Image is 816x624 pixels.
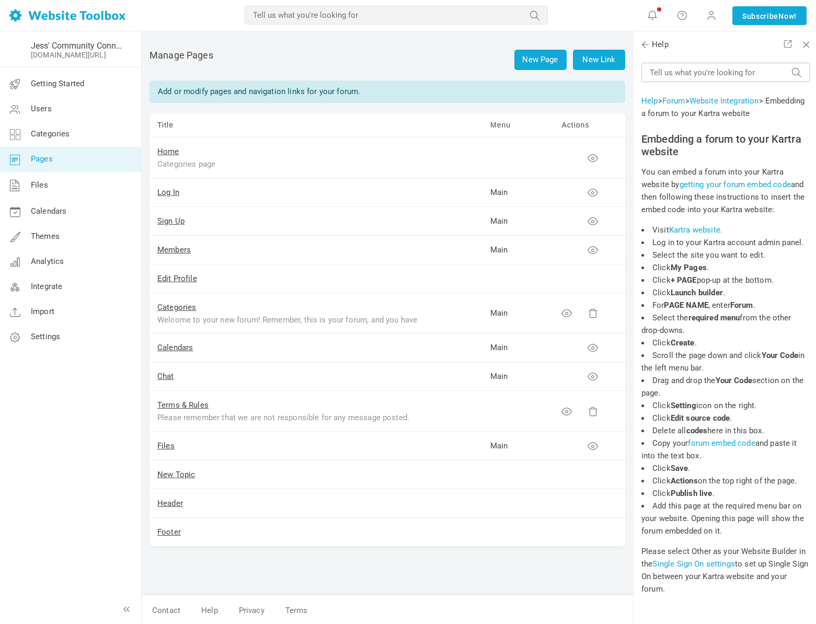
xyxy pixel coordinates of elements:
[641,299,810,311] li: For , enter .
[732,6,807,25] a: SubscribeNow!
[31,129,70,138] span: Categories
[641,63,810,82] input: Tell us what you're looking for
[641,462,810,475] li: Click .
[157,188,179,197] a: Log In
[554,113,626,137] td: Actions
[482,113,554,137] td: Menu
[641,39,669,50] span: Help
[142,602,191,620] a: Contact
[31,180,48,190] span: Files
[157,400,209,410] a: Terms & Rules
[671,401,696,410] b: Setting
[641,545,810,595] p: Please select Other as your Website Builder in the to set up Single Sign On between your Kartra w...
[669,225,722,235] a: Kartra website.
[245,6,548,25] input: Tell us what you're looking for
[641,286,810,299] li: Click .
[671,275,697,285] b: + PAGE
[641,96,658,106] a: Help
[482,333,554,362] td: Main
[641,437,810,462] li: Copy your and paste it into the text box.
[641,424,810,437] li: Delete all here in this box.
[31,41,122,51] a: Jess' Community Connection Corner
[31,154,53,164] span: Pages
[641,96,804,118] span: > > > Embedding a forum to your Kartra website
[641,487,810,500] li: Click .
[31,257,64,266] span: Analytics
[671,464,688,473] b: Save
[573,50,625,70] a: New Link
[641,475,810,487] li: Click on the top right of the page.
[482,432,554,460] td: Main
[641,274,810,286] li: Click pop-up at the bottom.
[641,224,810,236] li: Visit
[671,288,723,297] b: Launch builder
[31,282,62,291] span: Integrate
[671,338,695,348] b: Create
[7,41,24,58] img: noun-guarantee-6363754-FFFFFF.png
[641,133,810,158] h2: Embedding a forum to your Kartra website
[150,50,625,70] h2: Manage Pages
[31,307,54,316] span: Import
[652,559,734,569] a: Single Sign On settings
[482,178,554,207] td: Main
[641,500,810,537] li: Add this page at the required menu bar on your website. Opening this page will show the forum emb...
[157,411,419,423] div: Please remember that we are not responsible for any message posted. We do not vouch for or warran...
[640,39,650,50] span: Back
[482,207,554,236] td: Main
[689,96,759,106] a: Website Integration
[157,147,179,156] a: Home
[641,412,810,424] li: Click .
[688,313,740,322] b: required menu
[641,374,810,399] li: Drag and drop the section on the page.
[157,158,419,170] div: Categories page
[150,113,482,137] td: Title
[514,50,567,70] a: New Page
[641,337,810,349] li: Click .
[641,311,810,337] li: Select the from the other drop-downs.
[671,263,707,272] b: My Pages
[157,303,197,312] a: Categories
[482,293,554,334] td: Main
[157,343,193,352] a: Calendars
[671,476,698,486] b: Actions
[762,351,798,360] b: Your Code
[641,236,810,249] li: Log in to your Kartra account admin panel.
[641,249,810,261] li: Select the site you want to edit.
[671,489,712,498] b: Publish live
[31,79,84,88] span: Getting Started
[31,104,52,113] span: Users
[688,438,755,448] a: forum embed code
[157,499,183,508] a: Header
[716,376,752,385] b: Your Code
[228,602,275,620] a: Privacy
[157,527,181,537] a: Footer
[641,349,810,374] li: Scroll the page down and click in the left menu bar.
[157,245,191,255] a: Members
[482,236,554,264] td: Main
[680,180,791,189] a: getting your forum embed code
[664,301,708,310] b: PAGE NAME
[730,301,753,310] b: Forum
[641,166,810,216] p: You can embed a forum into your Kartra website by and then following these instructions to insert...
[157,470,195,479] a: New Topic
[778,10,797,22] span: Now!
[157,216,185,226] a: Sign Up
[31,232,60,241] span: Themes
[275,602,308,620] a: Terms
[686,426,708,435] b: codes
[641,399,810,412] li: Click icon on the right.
[157,314,419,326] div: Welcome to your new forum! Remember, this is your forum, and you have the freedom to change the t...
[157,441,175,450] a: Files
[31,51,106,59] a: [DOMAIN_NAME][URL]
[150,80,625,103] div: Add or modify pages and navigation links for your forum.
[31,206,66,216] span: Calendars
[482,362,554,391] td: Main
[662,96,685,106] a: Forum
[191,602,228,620] a: Help
[671,413,730,423] b: Edit source code
[641,261,810,274] li: Click .
[31,332,60,341] span: Settings
[157,372,174,381] a: Chat
[157,274,197,283] a: Edit Profile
